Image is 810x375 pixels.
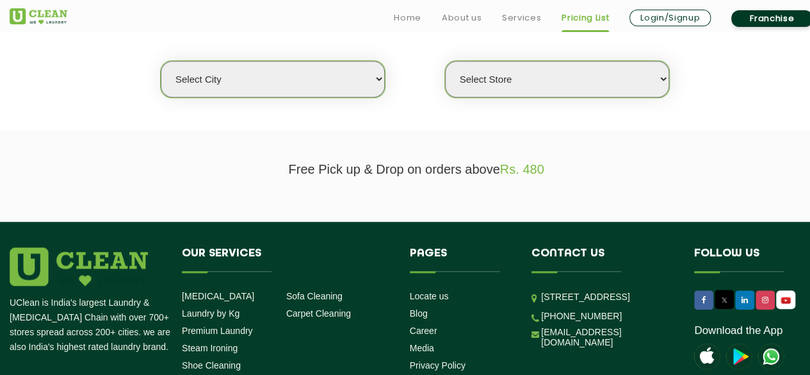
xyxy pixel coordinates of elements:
[777,294,794,307] img: UClean Laundry and Dry Cleaning
[502,10,541,26] a: Services
[10,296,172,354] p: UClean is India's largest Laundry & [MEDICAL_DATA] Chain with over 700+ stores spread across 200+...
[694,247,807,272] h4: Follow us
[410,308,428,319] a: Blog
[562,10,609,26] a: Pricing List
[182,360,241,371] a: Shoe Cleaning
[410,291,449,301] a: Locate us
[182,308,239,319] a: Laundry by Kg
[394,10,421,26] a: Home
[286,308,351,319] a: Carpet Cleaning
[541,311,622,321] a: [PHONE_NUMBER]
[442,10,482,26] a: About us
[10,247,148,286] img: logo.png
[410,360,466,371] a: Privacy Policy
[541,290,675,304] p: [STREET_ADDRESS]
[726,344,752,369] img: playstoreicon.png
[286,291,343,301] a: Sofa Cleaning
[182,247,391,272] h4: Our Services
[10,8,67,24] img: UClean Laundry and Dry Cleaning
[182,291,254,301] a: [MEDICAL_DATA]
[694,344,720,369] img: apple-icon.png
[694,324,782,337] a: Download the App
[629,10,711,26] a: Login/Signup
[182,326,253,336] a: Premium Laundry
[182,343,238,353] a: Steam Ironing
[410,326,437,336] a: Career
[531,247,675,272] h4: Contact us
[500,162,544,176] span: Rs. 480
[410,343,434,353] a: Media
[758,344,784,369] img: UClean Laundry and Dry Cleaning
[541,327,675,347] a: [EMAIL_ADDRESS][DOMAIN_NAME]
[410,247,513,272] h4: Pages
